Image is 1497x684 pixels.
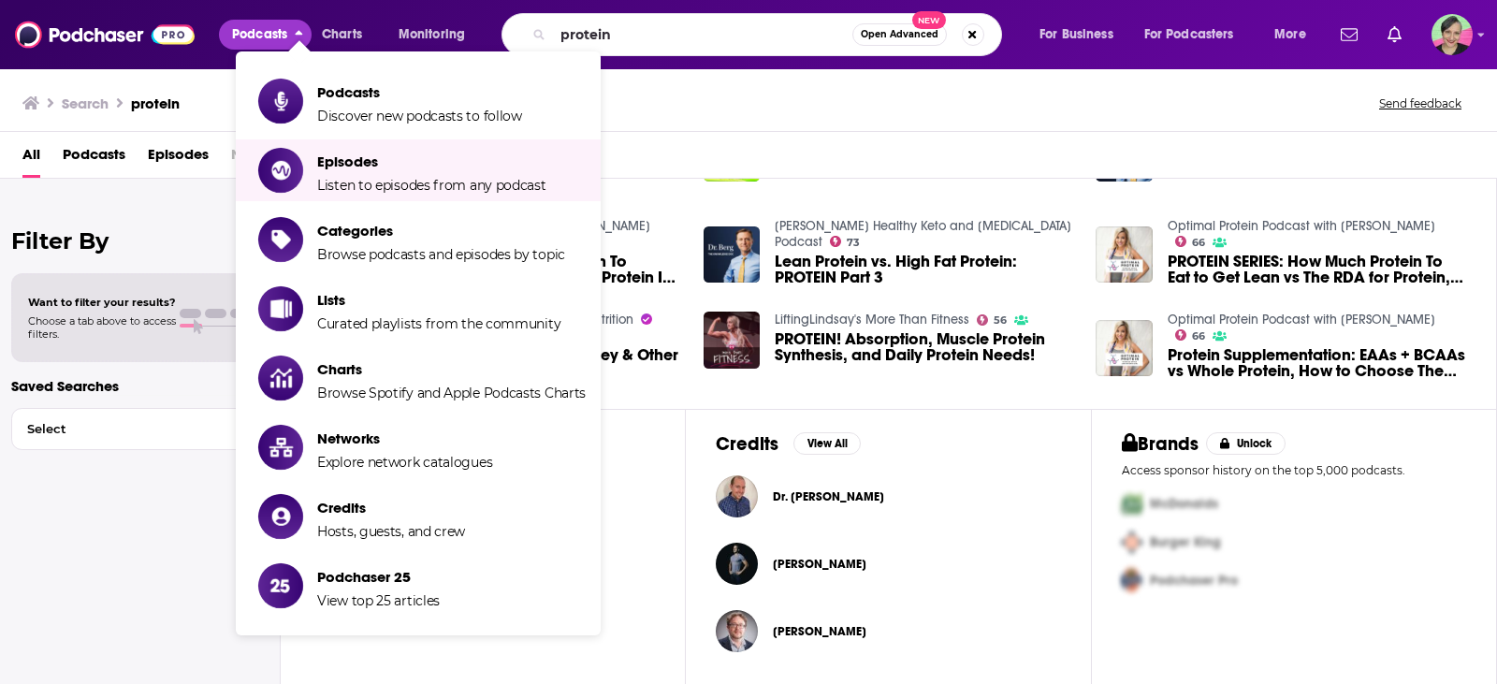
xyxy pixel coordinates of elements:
span: Choose a tab above to access filters. [28,314,176,341]
span: Charts [322,22,362,48]
h2: Filter By [11,227,269,255]
button: open menu [1132,20,1261,50]
span: Logged in as LizDVictoryBelt [1432,14,1473,55]
button: Select [11,408,269,450]
img: Second Pro Logo [1114,523,1150,561]
button: Danyl McLauchlanDanyl McLauchlan [716,602,1060,662]
span: Listen to episodes from any podcast [317,177,546,194]
span: McDonalds [1150,496,1218,512]
span: Networks [317,429,492,447]
button: Send feedback [1373,95,1467,111]
a: Episodes [148,139,209,178]
span: Episodes [317,153,546,170]
a: All [22,139,40,178]
a: LiftingLindsay's More Than Fitness [775,312,969,327]
a: 66 [1175,236,1205,247]
a: 73 [830,236,860,247]
input: Search podcasts, credits, & more... [553,20,852,50]
span: For Podcasters [1144,22,1234,48]
span: Categories [317,222,565,240]
a: Dr. Steve Quinn [773,489,884,504]
h2: Credits [716,432,778,456]
span: Podcasts [317,83,522,101]
a: PROTEIN! Absorption, Muscle Protein Synthesis, and Daily Protein Needs! [775,331,1073,363]
a: Podcasts [63,139,125,178]
span: Dr. [PERSON_NAME] [773,489,884,504]
span: 56 [994,316,1007,325]
a: Dr. Berg’s Healthy Keto and Intermittent Fasting Podcast [775,218,1071,250]
span: Curated playlists from the community [317,315,560,332]
a: Charts [310,20,373,50]
img: First Pro Logo [1114,485,1150,523]
button: open menu [385,20,489,50]
span: Explore network catalogues [317,454,492,471]
span: [PERSON_NAME] [773,624,866,639]
button: Unlock [1206,432,1286,455]
a: Danyl McLauchlan [773,624,866,639]
span: Hosts, guests, and crew [317,523,465,540]
img: Dr. Steve Quinn [716,475,758,517]
a: Show notifications dropdown [1333,19,1365,51]
span: Charts [317,360,586,378]
button: Open AdvancedNew [852,23,947,46]
span: 73 [847,239,860,247]
img: Danyl McLauchlan [716,610,758,652]
button: Blaine GibsonBlaine Gibson [716,534,1060,594]
img: PROTEIN SERIES: How Much Protein To Eat to Get Lean vs The RDA for Protein, Thermic Effect of Pro... [1096,226,1153,284]
img: Blaine Gibson [716,543,758,585]
span: Networks [231,139,294,178]
span: Podchaser 25 [317,568,440,586]
p: Saved Searches [11,377,269,395]
button: close menu [219,20,312,50]
span: Lists [317,291,560,309]
span: Want to filter your results? [28,296,176,309]
span: Discover new podcasts to follow [317,108,522,124]
a: 56 [977,314,1007,326]
span: For Business [1039,22,1113,48]
a: Show notifications dropdown [1380,19,1409,51]
a: Optimal Protein Podcast with Vanessa Spina [1168,218,1435,234]
span: Podchaser Pro [1150,573,1238,589]
span: 66 [1192,332,1205,341]
h2: Brands [1122,432,1199,456]
h3: Search [62,95,109,112]
button: open menu [1261,20,1330,50]
span: Podcasts [232,22,287,48]
button: View All [793,432,861,455]
h3: protein [131,95,180,112]
a: Optimal Protein Podcast with Vanessa Spina [1168,312,1435,327]
a: PROTEIN SERIES: How Much Protein To Eat to Get Lean vs The RDA for Protein, Thermic Effect of Pro... [1168,254,1466,285]
a: Lean Protein vs. High Fat Protein: PROTEIN Part 3 [775,254,1073,285]
span: [PERSON_NAME] [773,557,866,572]
a: Blaine Gibson [773,557,866,572]
span: More [1274,22,1306,48]
img: Protein Supplementation: EAAs + BCAAs vs Whole Protein, How to Choose The Best Protein and More! [1096,320,1153,377]
span: Open Advanced [861,30,938,39]
a: CreditsView All [716,432,861,456]
a: 66 [1175,329,1205,341]
a: Protein Supplementation: EAAs + BCAAs vs Whole Protein, How to Choose The Best Protein and More! [1168,347,1466,379]
button: Dr. Steve QuinnDr. Steve Quinn [716,467,1060,527]
span: Burger King [1150,534,1221,550]
img: Podchaser - Follow, Share and Rate Podcasts [15,17,195,52]
span: Browse Spotify and Apple Podcasts Charts [317,385,586,401]
span: 66 [1192,239,1205,247]
p: Access sponsor history on the top 5,000 podcasts. [1122,463,1466,477]
a: PROTEIN! Absorption, Muscle Protein Synthesis, and Daily Protein Needs! [704,312,761,369]
button: Show profile menu [1432,14,1473,55]
img: User Profile [1432,14,1473,55]
span: Select [12,423,228,435]
span: Credits [317,499,465,517]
